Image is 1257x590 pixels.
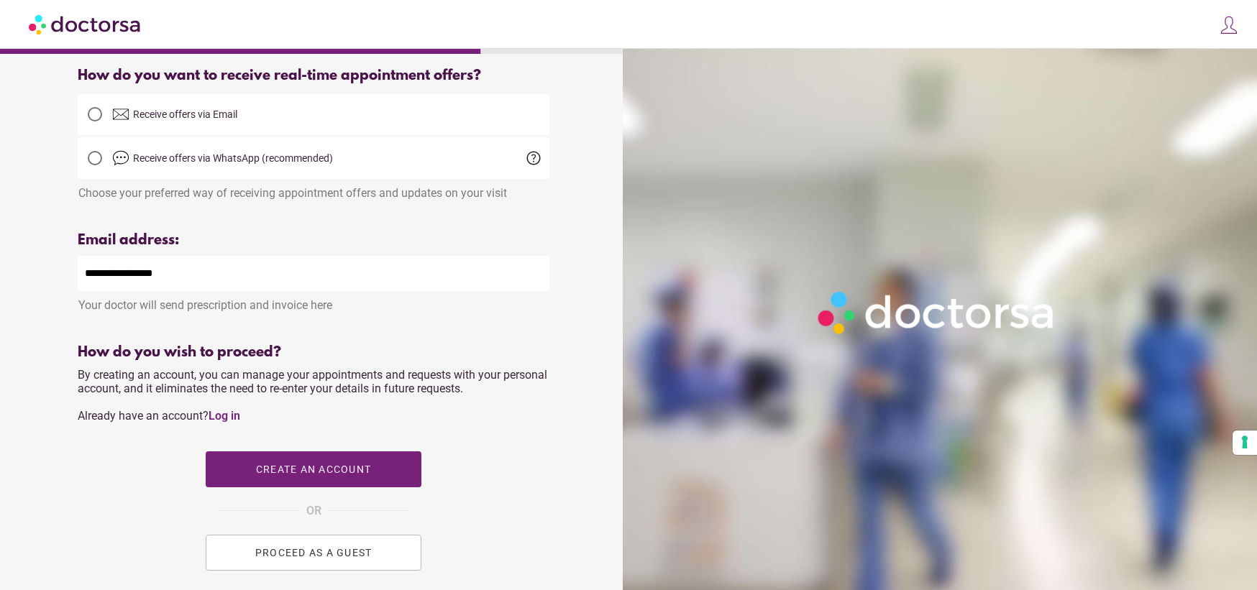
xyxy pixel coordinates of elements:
div: Your doctor will send prescription and invoice here [78,291,549,312]
button: PROCEED AS A GUEST [206,535,421,571]
img: email [112,106,129,123]
div: Email address: [78,232,549,249]
div: How do you wish to proceed? [78,344,549,361]
span: By creating an account, you can manage your appointments and requests with your personal account,... [78,368,547,423]
img: Doctorsa.com [29,8,142,40]
img: icons8-customer-100.png [1219,15,1239,35]
span: help [525,149,542,167]
button: Create an account [206,451,421,487]
span: Receive offers via WhatsApp (recommended) [133,152,333,164]
span: Receive offers via Email [133,109,237,120]
span: Create an account [256,464,371,475]
div: How do you want to receive real-time appointment offers? [78,68,549,84]
button: Your consent preferences for tracking technologies [1233,430,1257,455]
img: chat [112,149,129,167]
span: OR [306,502,321,520]
span: PROCEED AS A GUEST [255,547,372,558]
div: Choose your preferred way of receiving appointment offers and updates on your visit [78,179,549,200]
a: Log in [209,409,240,423]
img: Logo-Doctorsa-trans-White-partial-flat.png [811,285,1063,341]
